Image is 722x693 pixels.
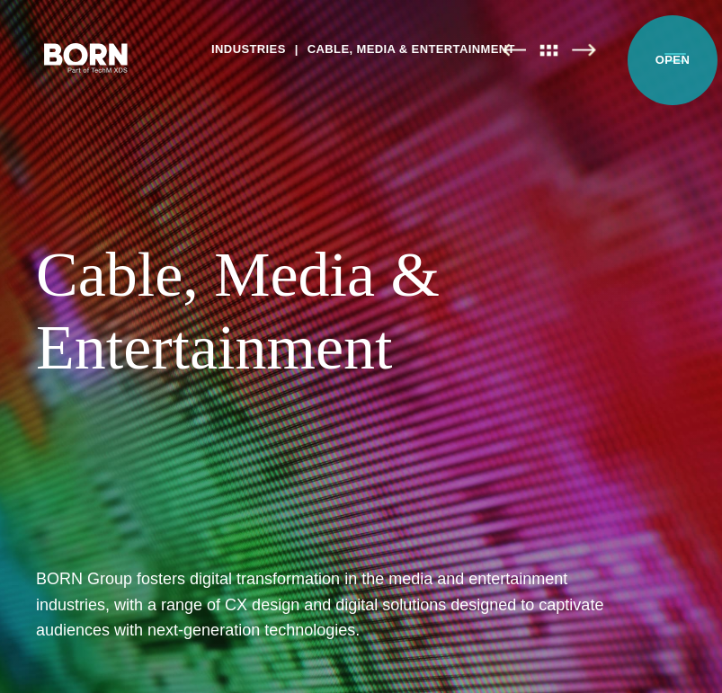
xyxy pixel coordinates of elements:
[211,36,286,63] a: Industries
[572,43,596,57] img: Next Page
[36,566,614,643] h1: BORN Group fosters digital transformation in the media and entertainment industries, with a range...
[654,38,697,76] button: Open
[308,36,515,63] a: Cable, Media & Entertainment
[36,238,686,385] div: Cable, Media & Entertainment
[502,43,526,57] img: Previous Page
[530,43,568,57] img: All Pages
